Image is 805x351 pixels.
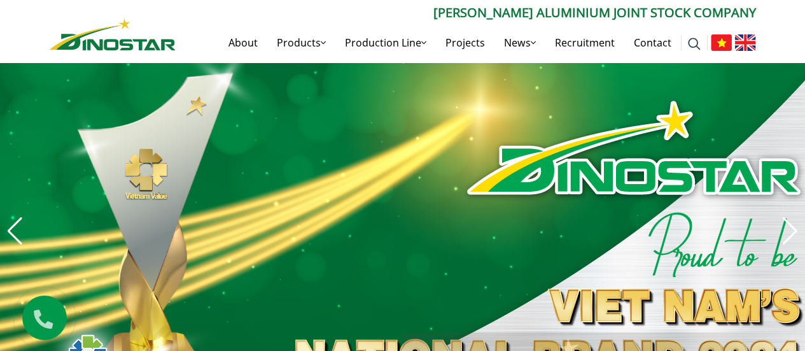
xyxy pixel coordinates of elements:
[219,22,267,63] a: About
[735,34,756,51] img: English
[545,22,624,63] a: Recruitment
[50,18,176,50] img: Nhôm Dinostar
[267,22,335,63] a: Products
[176,3,756,22] p: [PERSON_NAME] Aluminium Joint Stock Company
[711,34,732,51] img: Tiếng Việt
[436,22,494,63] a: Projects
[688,38,701,50] img: search
[781,217,799,245] div: Next slide
[6,217,24,245] div: Previous slide
[50,16,176,50] a: Nhôm Dinostar
[335,22,436,63] a: Production Line
[624,22,681,63] a: Contact
[494,22,545,63] a: News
